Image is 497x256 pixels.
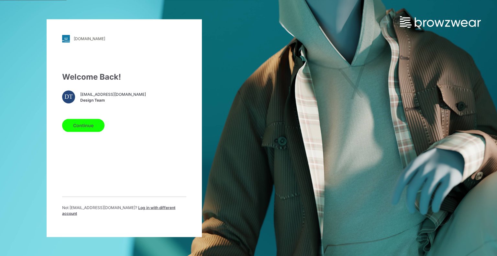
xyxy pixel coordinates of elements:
div: DT [62,90,75,103]
img: browzwear-logo.73288ffb.svg [400,16,481,28]
button: Continue [62,119,105,132]
div: [DOMAIN_NAME] [74,36,105,41]
a: [DOMAIN_NAME] [62,35,186,42]
span: Design Team [80,97,146,103]
img: svg+xml;base64,PHN2ZyB3aWR0aD0iMjgiIGhlaWdodD0iMjgiIHZpZXdCb3g9IjAgMCAyOCAyOCIgZmlsbD0ibm9uZSIgeG... [62,35,70,42]
p: Not [EMAIL_ADDRESS][DOMAIN_NAME] ? [62,205,186,216]
span: [EMAIL_ADDRESS][DOMAIN_NAME] [80,92,146,97]
div: Welcome Back! [62,71,186,83]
